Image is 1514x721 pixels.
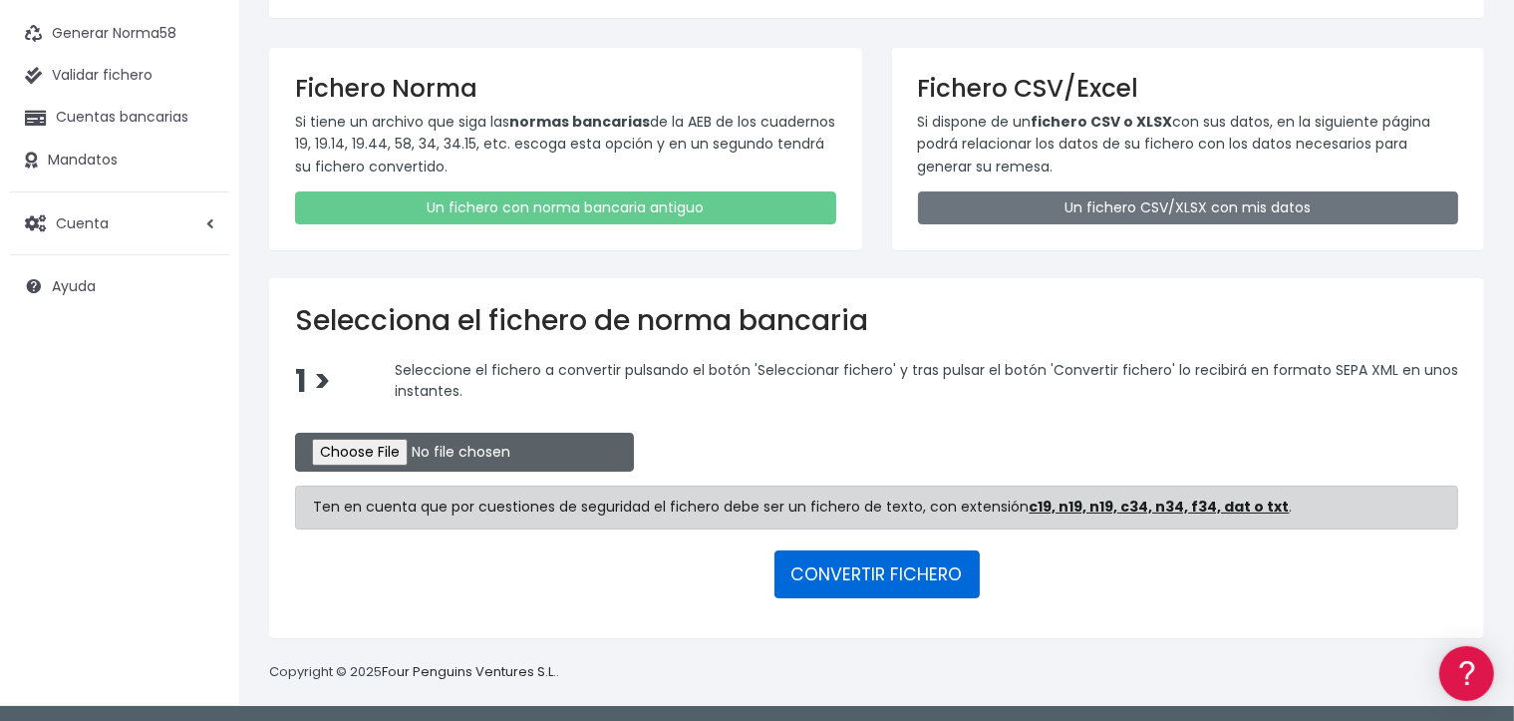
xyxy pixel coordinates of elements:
h3: Fichero Norma [295,74,836,103]
span: Cuenta [56,212,109,232]
a: Four Penguins Ventures S.L. [382,662,556,681]
a: Ayuda [10,265,229,307]
span: Ayuda [52,276,96,296]
span: Seleccione el fichero a convertir pulsando el botón 'Seleccionar fichero' y tras pulsar el botón ... [395,359,1458,401]
a: Cuenta [10,202,229,244]
a: Un fichero CSV/XLSX con mis datos [918,191,1459,224]
button: CONVERTIR FICHERO [774,550,980,598]
div: Ten en cuenta que por cuestiones de seguridad el fichero debe ser un fichero de texto, con extens... [295,486,1458,530]
a: Validar fichero [10,55,229,97]
a: Cuentas bancarias [10,97,229,139]
a: Videotutoriales [20,314,379,345]
strong: normas bancarias [509,112,650,132]
span: 1 > [295,360,331,403]
div: Información general [20,139,379,158]
div: Convertir ficheros [20,220,379,239]
h3: Fichero CSV/Excel [918,74,1459,103]
h2: Selecciona el fichero de norma bancaria [295,304,1458,338]
p: Copyright © 2025 . [269,662,559,683]
a: Información general [20,170,379,200]
p: Si dispone de un con sus datos, en la siguiente página podrá relacionar los datos de su fichero c... [918,111,1459,178]
strong: fichero CSV o XLSX [1032,112,1173,132]
a: Formatos [20,252,379,283]
a: Un fichero con norma bancaria antiguo [295,191,836,224]
a: General [20,428,379,459]
strong: c19, n19, n19, c34, n34, f34, dat o txt [1030,497,1290,517]
div: Facturación [20,396,379,415]
a: Problemas habituales [20,283,379,314]
a: Generar Norma58 [10,13,229,55]
a: Mandatos [10,140,229,181]
button: Contáctanos [20,534,379,568]
a: API [20,510,379,541]
p: Si tiene un archivo que siga las de la AEB de los cuadernos 19, 19.14, 19.44, 58, 34, 34.15, etc.... [295,111,836,178]
a: POWERED BY ENCHANT [274,574,384,593]
div: Programadores [20,479,379,498]
a: Perfiles de empresas [20,345,379,376]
